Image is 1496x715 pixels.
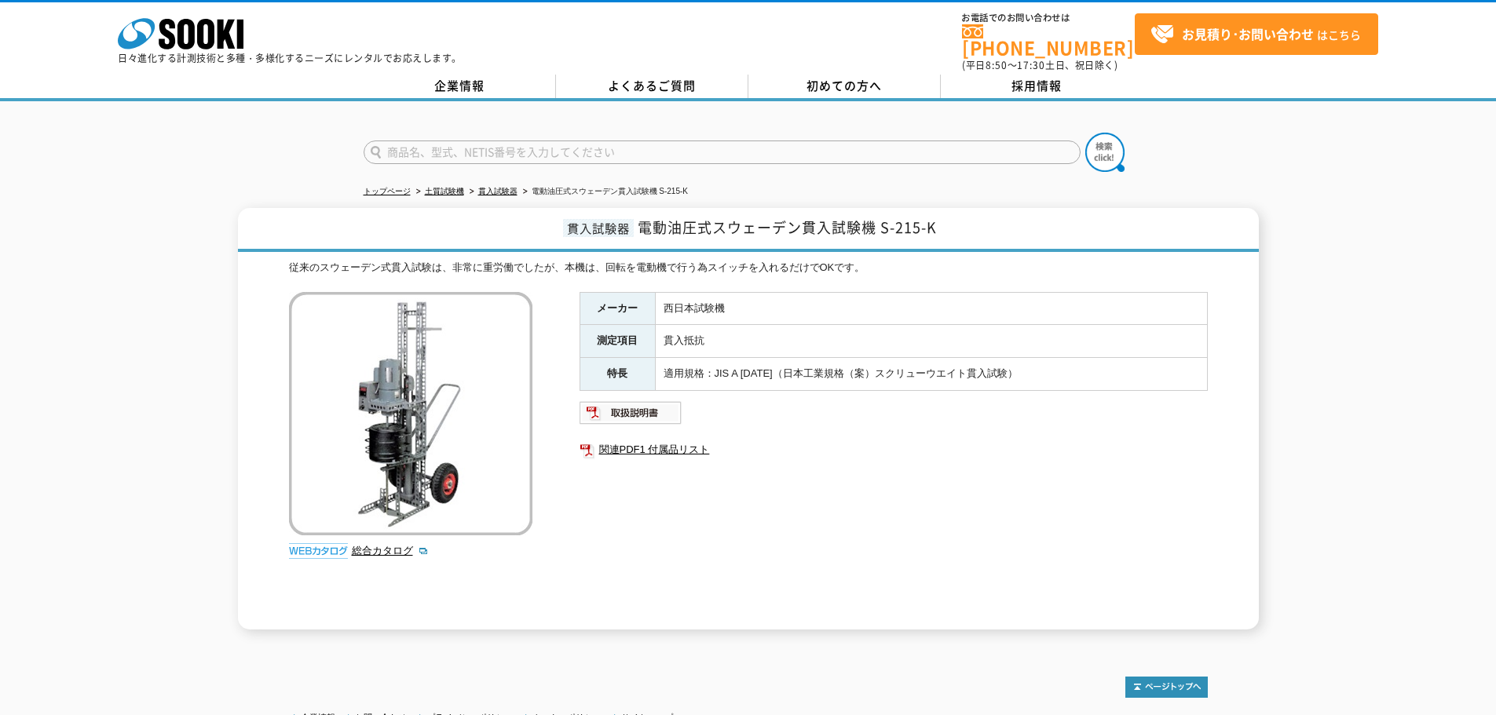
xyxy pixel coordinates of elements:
[520,184,688,200] li: 電動油圧式スウェーデン貫入試験機 S-215-K
[655,325,1207,358] td: 貫入抵抗
[638,217,937,238] span: 電動油圧式スウェーデン貫入試験機 S-215-K
[425,187,464,195] a: 土質試験機
[1125,677,1208,698] img: トップページへ
[962,24,1135,57] a: [PHONE_NUMBER]
[1135,13,1378,55] a: お見積り･お問い合わせはこちら
[1017,58,1045,72] span: 17:30
[289,292,532,535] img: 電動油圧式スウェーデン貫入試験機 S-215-K
[655,358,1207,391] td: 適用規格：JIS A [DATE]（日本工業規格（案）スクリューウエイト貫入試験）
[478,187,518,195] a: 貫入試験器
[580,400,682,425] img: 取扱説明書
[289,543,348,559] img: webカタログ
[748,75,941,98] a: 初めての方へ
[962,13,1135,23] span: お電話でのお問い合わせは
[580,325,655,358] th: 測定項目
[580,358,655,391] th: 特長
[1150,23,1361,46] span: はこちら
[364,187,411,195] a: トップページ
[364,140,1081,164] input: 商品名、型式、NETIS番号を入力してください
[580,440,1208,460] a: 関連PDF1 付属品リスト
[118,53,462,63] p: 日々進化する計測技術と多種・多様化するニーズにレンタルでお応えします。
[1182,24,1314,43] strong: お見積り･お問い合わせ
[580,410,682,422] a: 取扱説明書
[580,292,655,325] th: メーカー
[655,292,1207,325] td: 西日本試験機
[986,58,1008,72] span: 8:50
[289,260,1208,276] div: 従来のスウェーデン式貫入試験は、非常に重労働でしたが、本機は、回転を電動機で行う為スイッチを入れるだけでOKです。
[352,545,429,556] a: 総合カタログ
[962,58,1117,72] span: (平日 ～ 土日、祝日除く)
[364,75,556,98] a: 企業情報
[1085,133,1125,172] img: btn_search.png
[563,219,634,237] span: 貫入試験器
[556,75,748,98] a: よくあるご質問
[941,75,1133,98] a: 採用情報
[807,77,882,94] span: 初めての方へ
